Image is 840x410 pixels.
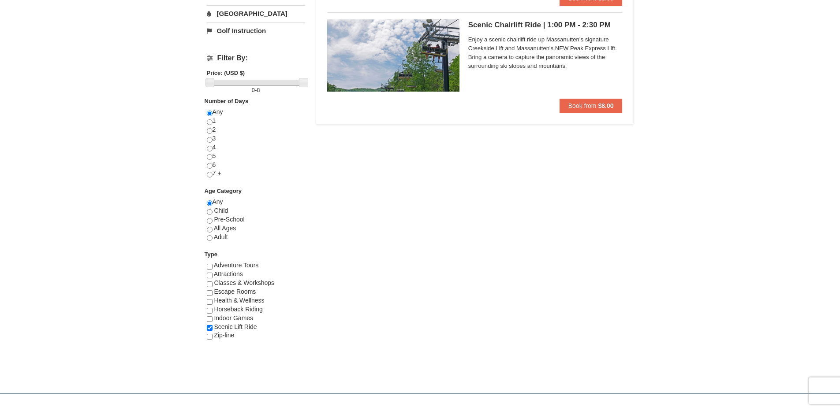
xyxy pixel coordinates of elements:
[214,262,259,269] span: Adventure Tours
[327,19,459,92] img: 24896431-9-664d1467.jpg
[207,5,305,22] a: [GEOGRAPHIC_DATA]
[214,323,257,330] span: Scenic Lift Ride
[468,35,623,70] span: Enjoy a scenic chairlift ride up Massanutten’s signature Creekside Lift and Massanutten's NEW Pea...
[214,306,263,313] span: Horseback Riding
[214,207,228,214] span: Child
[207,70,245,76] strong: Price: (USD $)
[252,87,255,93] span: 0
[598,102,613,109] strong: $8.00
[214,233,228,240] span: Adult
[207,54,305,62] h4: Filter By:
[468,21,623,30] h5: Scenic Chairlift Ride | 1:00 PM - 2:30 PM
[214,332,234,339] span: Zip-line
[205,188,242,194] strong: Age Category
[257,87,260,93] span: 8
[214,288,256,295] span: Escape Rooms
[568,102,597,109] span: Book from
[214,270,243,277] span: Attractions
[207,198,305,250] div: Any
[207,108,305,187] div: Any 1 2 3 4 5 6 7 +
[214,297,264,304] span: Health & Wellness
[214,216,244,223] span: Pre-School
[205,251,217,258] strong: Type
[214,279,274,286] span: Classes & Workshops
[205,98,249,104] strong: Number of Days
[214,225,236,232] span: All Ages
[207,86,305,95] label: -
[560,99,623,113] button: Book from $8.00
[214,314,253,321] span: Indoor Games
[207,22,305,39] a: Golf Instruction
